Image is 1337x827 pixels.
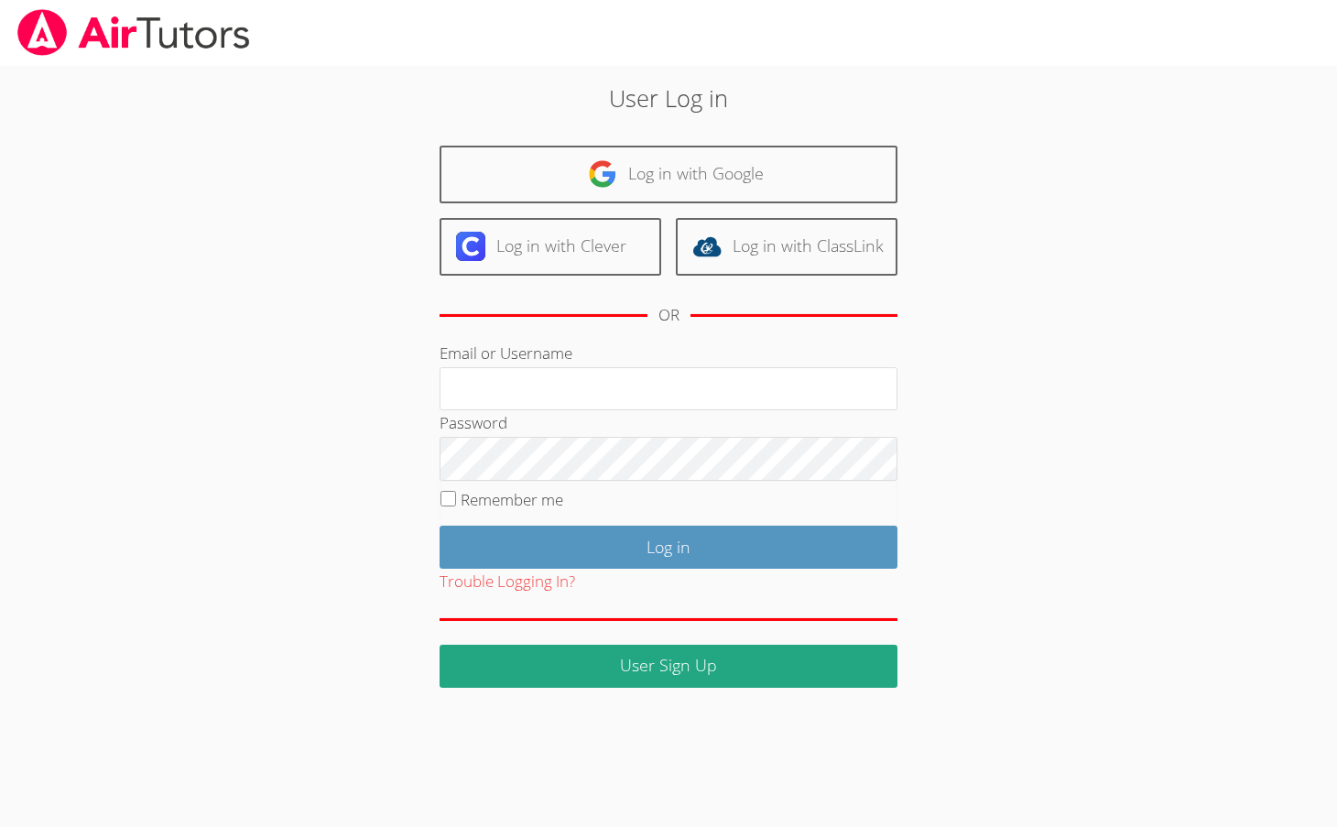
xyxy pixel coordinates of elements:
[461,489,563,510] label: Remember me
[440,645,897,688] a: User Sign Up
[440,526,897,569] input: Log in
[588,159,617,189] img: google-logo-50288ca7cdecda66e5e0955fdab243c47b7ad437acaf1139b6f446037453330a.svg
[440,569,575,595] button: Trouble Logging In?
[440,146,897,203] a: Log in with Google
[16,9,252,56] img: airtutors_banner-c4298cdbf04f3fff15de1276eac7730deb9818008684d7c2e4769d2f7ddbe033.png
[440,412,507,433] label: Password
[658,302,679,329] div: OR
[676,218,897,276] a: Log in with ClassLink
[692,232,722,261] img: classlink-logo-d6bb404cc1216ec64c9a2012d9dc4662098be43eaf13dc465df04b49fa7ab582.svg
[440,343,572,364] label: Email or Username
[440,218,661,276] a: Log in with Clever
[456,232,485,261] img: clever-logo-6eab21bc6e7a338710f1a6ff85c0baf02591cd810cc4098c63d3a4b26e2feb20.svg
[308,81,1029,115] h2: User Log in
